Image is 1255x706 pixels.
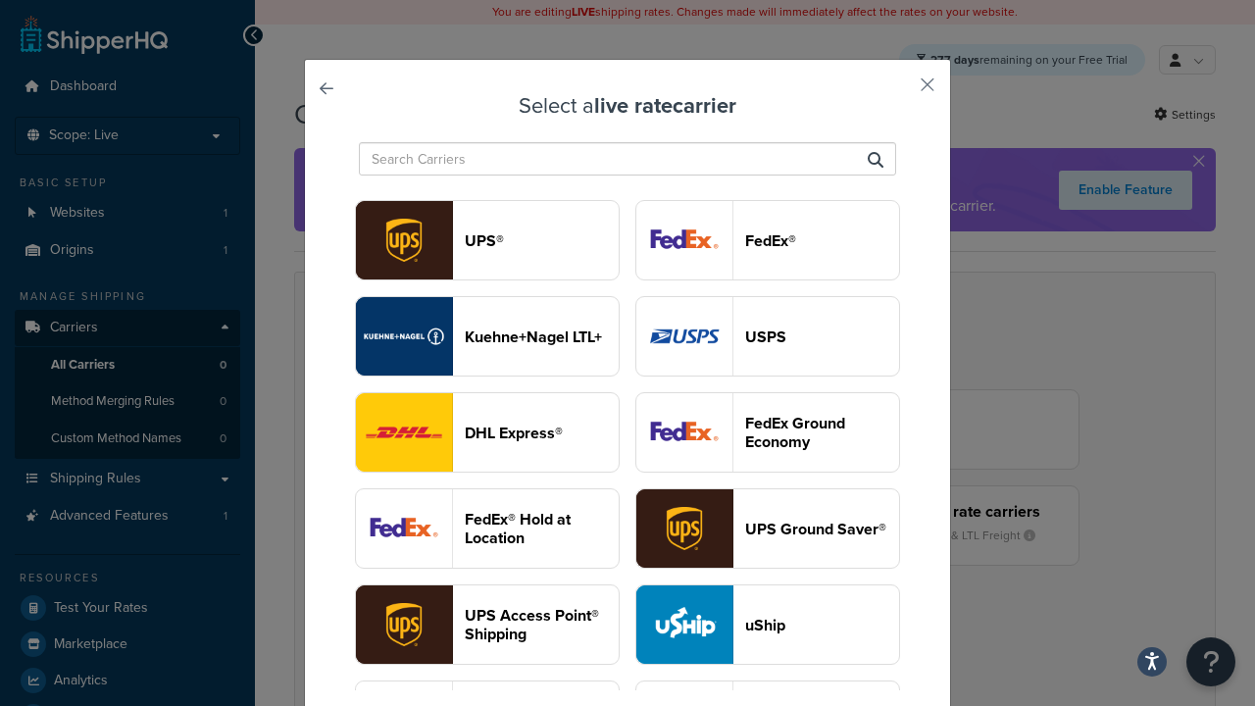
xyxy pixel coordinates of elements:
[636,201,732,279] img: fedEx logo
[745,231,899,250] header: FedEx®
[355,488,620,569] button: fedExLocation logoFedEx® Hold at Location
[465,424,619,442] header: DHL Express®
[356,489,452,568] img: fedExLocation logo
[355,200,620,280] button: ups logoUPS®
[745,414,899,451] header: FedEx Ground Economy
[635,584,900,665] button: uShip logouShip
[635,296,900,377] button: usps logoUSPS
[355,584,620,665] button: accessPoint logoUPS Access Point® Shipping
[356,585,452,664] img: accessPoint logo
[355,296,620,377] button: reTransFreight logoKuehne+Nagel LTL+
[636,489,732,568] img: surePost logo
[594,89,736,122] strong: live rate carrier
[745,520,899,538] header: UPS Ground Saver®
[359,142,896,176] input: Search Carriers
[465,231,619,250] header: UPS®
[636,297,732,376] img: usps logo
[636,393,732,472] img: smartPost logo
[636,585,732,664] img: uShip logo
[635,200,900,280] button: fedEx logoFedEx®
[354,94,901,118] h3: Select a
[745,616,899,634] header: uShip
[635,392,900,473] button: smartPost logoFedEx Ground Economy
[356,201,452,279] img: ups logo
[635,488,900,569] button: surePost logoUPS Ground Saver®
[465,606,619,643] header: UPS Access Point® Shipping
[356,393,452,472] img: dhl logo
[355,392,620,473] button: dhl logoDHL Express®
[465,510,619,547] header: FedEx® Hold at Location
[356,297,452,376] img: reTransFreight logo
[745,328,899,346] header: USPS
[465,328,619,346] header: Kuehne+Nagel LTL+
